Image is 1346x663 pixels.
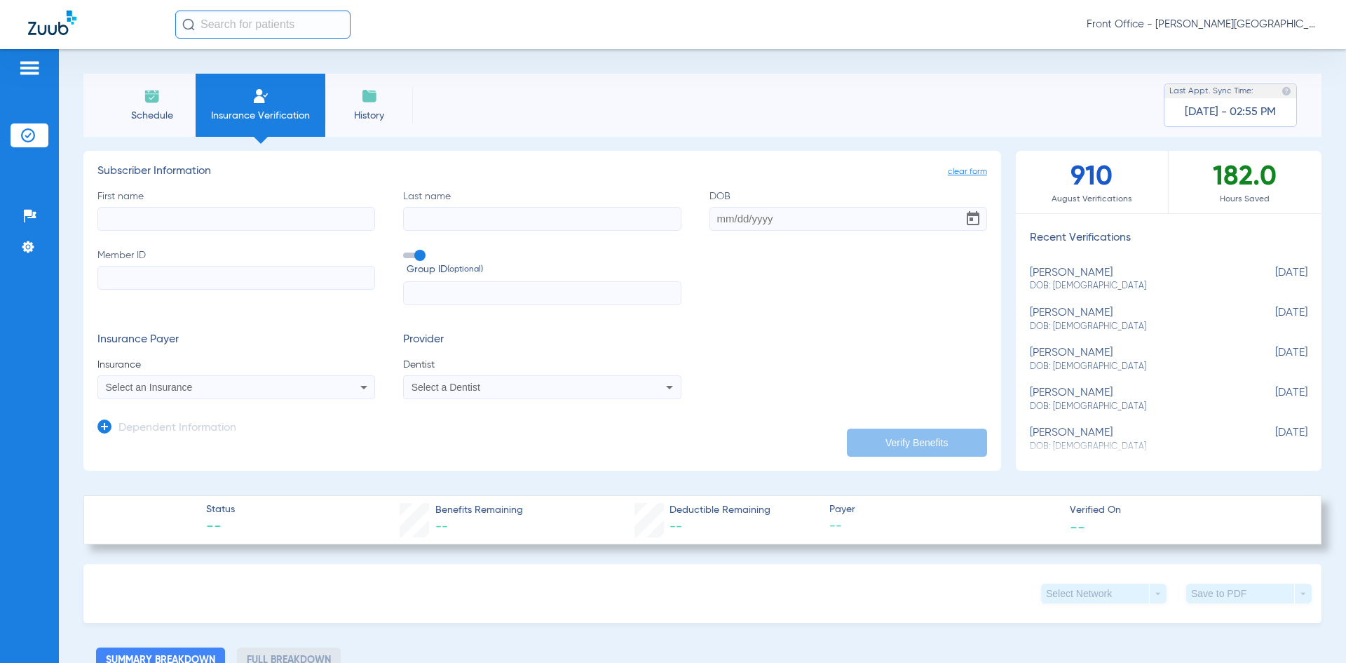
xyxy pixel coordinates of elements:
[669,503,770,518] span: Deductible Remaining
[1030,427,1237,453] div: [PERSON_NAME]
[1087,18,1318,32] span: Front Office - [PERSON_NAME][GEOGRAPHIC_DATA] Dental Care
[1169,151,1321,213] div: 182.0
[1169,192,1321,206] span: Hours Saved
[1030,321,1237,333] span: DOB: [DEMOGRAPHIC_DATA]
[1169,84,1253,98] span: Last Appt. Sync Time:
[1070,519,1085,534] span: --
[403,189,681,231] label: Last name
[97,248,375,306] label: Member ID
[948,165,987,179] span: clear form
[447,262,483,277] small: (optional)
[1030,280,1237,293] span: DOB: [DEMOGRAPHIC_DATA]
[1030,267,1237,293] div: [PERSON_NAME]
[1185,105,1276,119] span: [DATE] - 02:55 PM
[435,521,448,533] span: --
[97,333,375,347] h3: Insurance Payer
[669,521,682,533] span: --
[206,502,235,517] span: Status
[336,109,402,123] span: History
[1237,347,1307,373] span: [DATE]
[959,205,987,233] button: Open calendar
[175,11,351,39] input: Search for patients
[403,358,681,372] span: Dentist
[206,109,315,123] span: Insurance Verification
[97,358,375,372] span: Insurance
[106,382,193,393] span: Select an Insurance
[829,518,1058,535] span: --
[118,422,236,436] h3: Dependent Information
[1030,387,1237,413] div: [PERSON_NAME]
[28,11,76,35] img: Zuub Logo
[829,502,1058,517] span: Payer
[709,189,987,231] label: DOB
[1030,347,1237,373] div: [PERSON_NAME]
[1030,361,1237,373] span: DOB: [DEMOGRAPHIC_DATA]
[1016,151,1169,213] div: 910
[1237,267,1307,293] span: [DATE]
[182,18,195,31] img: Search Icon
[412,382,480,393] span: Select a Dentist
[144,88,161,105] img: Schedule
[709,207,987,231] input: DOBOpen calendar
[1030,401,1237,413] span: DOB: [DEMOGRAPHIC_DATA]
[97,266,375,290] input: Member ID
[97,207,375,231] input: First name
[1237,387,1307,413] span: [DATE]
[118,109,185,123] span: Schedule
[97,189,375,231] label: First name
[206,518,235,537] span: --
[1282,86,1291,96] img: last sync help info
[403,333,681,347] h3: Provider
[1070,503,1298,518] span: Verified On
[1237,427,1307,453] span: [DATE]
[407,262,681,277] span: Group ID
[403,207,681,231] input: Last name
[18,60,41,76] img: hamburger-icon
[97,165,987,179] h3: Subscriber Information
[252,88,269,105] img: Manual Insurance Verification
[847,429,987,457] button: Verify Benefits
[361,88,378,105] img: History
[1016,192,1168,206] span: August Verifications
[1237,307,1307,333] span: [DATE]
[1016,232,1321,246] h3: Recent Verifications
[1030,307,1237,333] div: [PERSON_NAME]
[435,503,523,518] span: Benefits Remaining
[1276,596,1346,663] iframe: Chat Widget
